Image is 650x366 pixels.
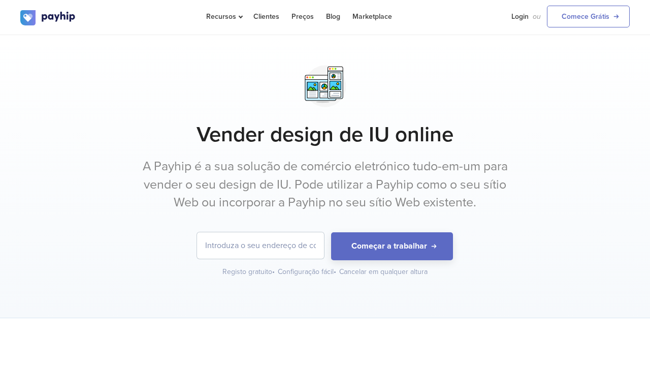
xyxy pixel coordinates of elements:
span: Recursos [206,12,241,21]
span: • [272,267,275,276]
div: Configuração fácil [278,267,337,277]
div: Registo gratuito [222,267,276,277]
h1: Vender design de IU online [20,122,630,147]
span: • [334,267,336,276]
p: A Payhip é a sua solução de comércio eletrónico tudo-em-um para vender o seu design de IU. Pode u... [135,158,515,212]
input: Introduza o seu endereço de correio eletrónico [197,232,324,259]
button: Começar a trabalhar [331,232,453,260]
div: Cancelar em qualquer altura [339,267,428,277]
img: svg+xml;utf8,%3Csvg%20viewBox%3D%220%200%20100%20100%22%20xmlns%3D%22http%3A%2F%2Fwww.w3.org%2F20... [300,60,351,112]
img: logo.svg [20,10,76,25]
a: Comece Grátis [547,6,630,27]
